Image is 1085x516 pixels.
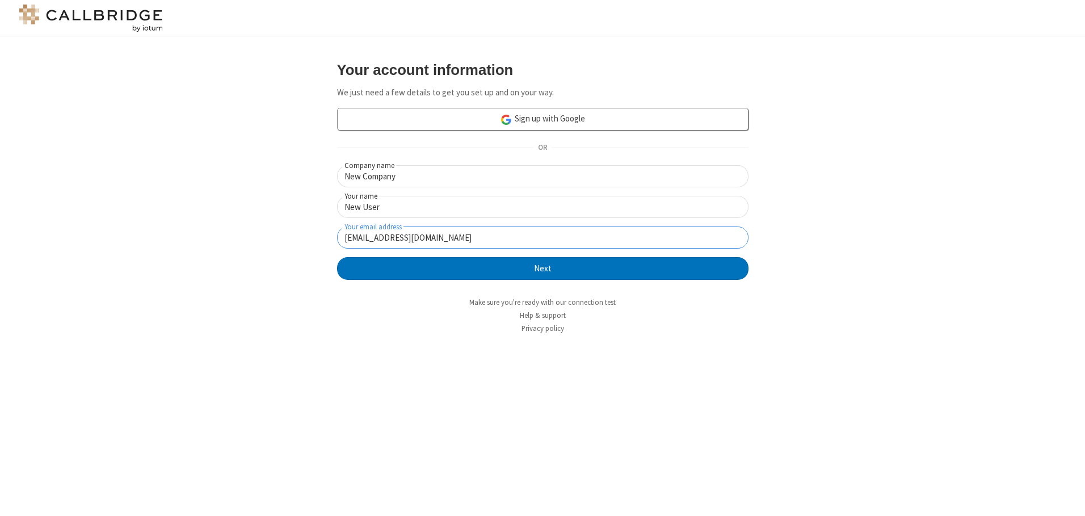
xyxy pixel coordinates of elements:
[337,108,748,131] a: Sign up with Google
[337,196,748,218] input: Your name
[337,86,748,99] p: We just need a few details to get you set up and on your way.
[337,257,748,280] button: Next
[337,62,748,78] h3: Your account information
[337,165,748,187] input: Company name
[520,311,566,320] a: Help & support
[522,324,564,333] a: Privacy policy
[337,226,748,249] input: Your email address
[500,114,512,126] img: google-icon.png
[469,297,616,307] a: Make sure you're ready with our connection test
[533,140,552,156] span: OR
[17,5,165,32] img: logo@2x.png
